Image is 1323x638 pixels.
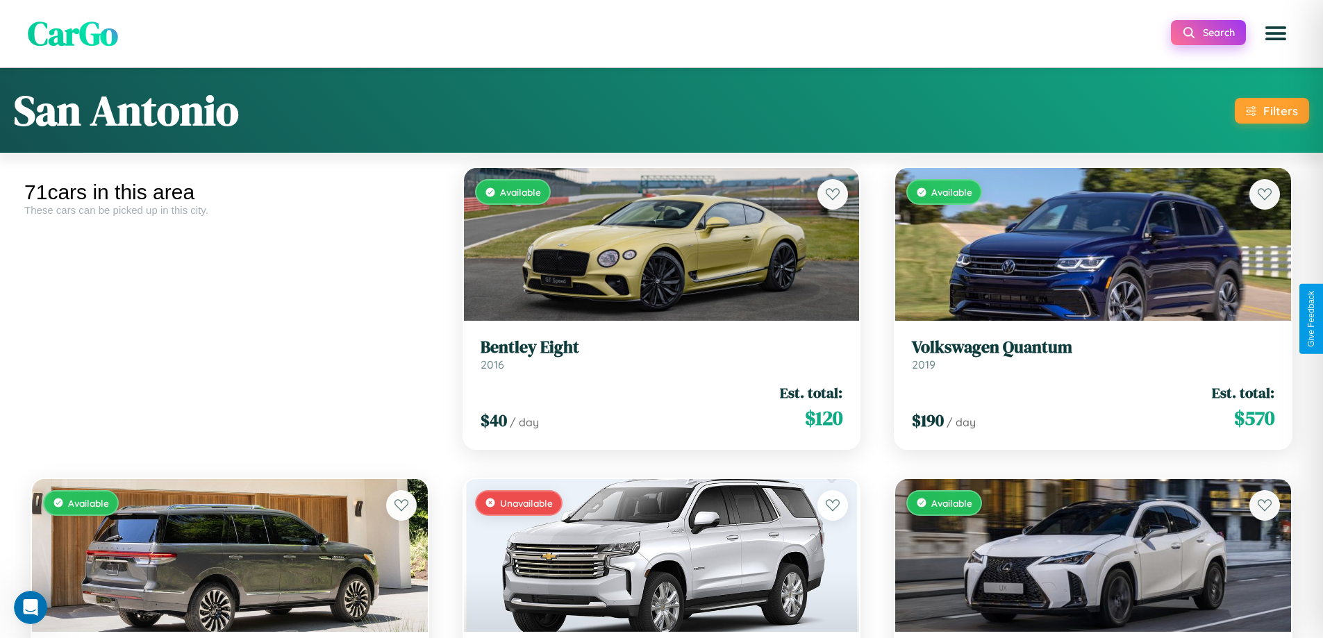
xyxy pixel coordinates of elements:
[68,497,109,509] span: Available
[14,591,47,624] iframe: Intercom live chat
[481,337,843,371] a: Bentley Eight2016
[931,497,972,509] span: Available
[1306,291,1316,347] div: Give Feedback
[24,181,435,204] div: 71 cars in this area
[500,186,541,198] span: Available
[805,404,842,432] span: $ 120
[780,383,842,403] span: Est. total:
[1203,26,1235,39] span: Search
[947,415,976,429] span: / day
[481,358,504,371] span: 2016
[481,409,507,432] span: $ 40
[1235,98,1309,124] button: Filters
[510,415,539,429] span: / day
[14,82,239,139] h1: San Antonio
[1263,103,1298,118] div: Filters
[500,497,553,509] span: Unavailable
[28,10,118,56] span: CarGo
[24,204,435,216] div: These cars can be picked up in this city.
[912,337,1274,371] a: Volkswagen Quantum2019
[1234,404,1274,432] span: $ 570
[481,337,843,358] h3: Bentley Eight
[1212,383,1274,403] span: Est. total:
[1171,20,1246,45] button: Search
[1256,14,1295,53] button: Open menu
[912,409,944,432] span: $ 190
[912,358,935,371] span: 2019
[912,337,1274,358] h3: Volkswagen Quantum
[931,186,972,198] span: Available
